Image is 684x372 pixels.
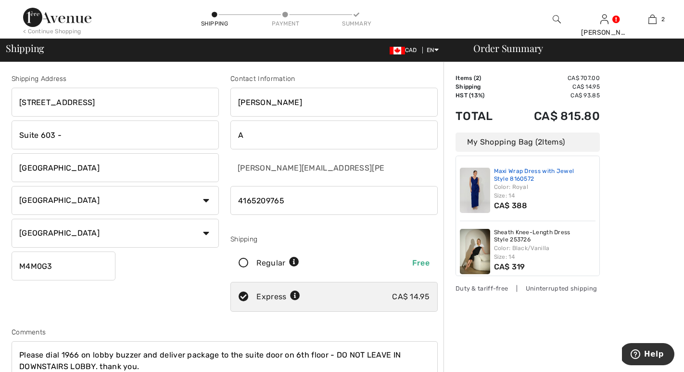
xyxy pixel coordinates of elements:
img: My Bag [648,13,657,25]
div: Shipping Address [12,74,219,84]
div: Duty & tariff-free | Uninterrupted shipping [456,284,600,293]
input: City [12,153,219,182]
input: Last name [230,120,438,149]
td: Total [456,100,507,133]
div: Payment [271,19,300,28]
img: 1ère Avenue [23,8,91,27]
span: 2 [476,75,479,81]
input: E-mail [230,153,386,182]
input: Address line 2 [12,120,219,149]
div: Contact Information [230,74,438,84]
input: Address line 1 [12,88,219,117]
td: CA$ 14.95 [507,82,600,91]
div: Comments [12,327,438,337]
img: Canadian Dollar [390,47,405,54]
div: Regular [256,257,299,269]
span: CA$ 388 [494,201,528,210]
div: [PERSON_NAME] [581,27,628,38]
div: Shipping [200,19,229,28]
td: CA$ 815.80 [507,100,600,133]
span: EN [427,47,439,53]
a: Maxi Wrap Dress with Jewel Style 8160572 [494,168,596,183]
iframe: Opens a widget where you can find more information [622,343,674,367]
td: CA$ 707.00 [507,74,600,82]
div: Express [256,291,300,303]
span: CAD [390,47,421,53]
a: Sign In [600,14,608,24]
a: 2 [629,13,676,25]
span: Free [412,258,430,267]
td: HST (13%) [456,91,507,100]
img: My Info [600,13,608,25]
td: CA$ 93.85 [507,91,600,100]
a: Sheath Knee-Length Dress Style 253726 [494,229,596,244]
span: Shipping [6,43,44,53]
td: Items ( ) [456,74,507,82]
div: My Shopping Bag ( Items) [456,133,600,152]
span: 2 [538,137,542,146]
td: Shipping [456,82,507,91]
div: Summary [342,19,371,28]
img: search the website [553,13,561,25]
input: Mobile [230,186,438,215]
span: CA$ 319 [494,262,525,271]
input: First name [230,88,438,117]
div: Shipping [230,234,438,244]
input: Zip/Postal Code [12,252,115,280]
div: Order Summary [462,43,678,53]
img: Maxi Wrap Dress with Jewel Style 8160572 [460,168,490,213]
div: Color: Royal Size: 14 [494,183,596,200]
div: CA$ 14.95 [392,291,430,303]
div: < Continue Shopping [23,27,81,36]
img: Sheath Knee-Length Dress Style 253726 [460,229,490,274]
div: Color: Black/Vanilla Size: 14 [494,244,596,261]
span: 2 [661,15,665,24]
